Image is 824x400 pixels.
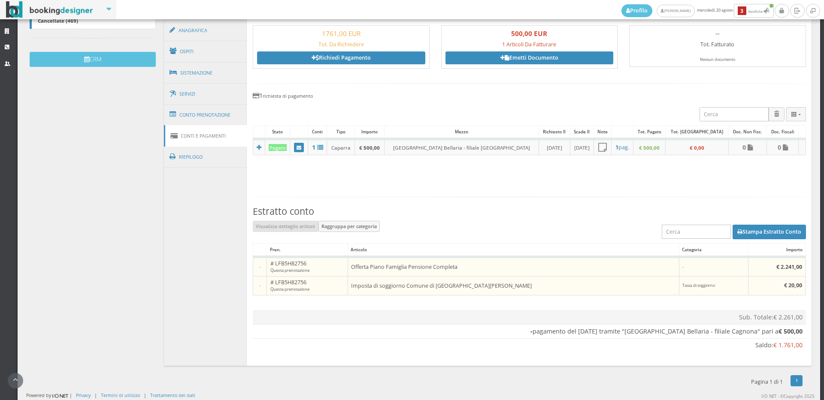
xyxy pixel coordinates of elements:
[267,244,347,256] div: Pren.
[327,139,355,155] td: Caparra
[311,144,324,151] a: 1
[257,51,425,64] a: Richiedi Pagamento
[384,139,539,155] td: [GEOGRAPHIC_DATA] Bellaria - filiale [GEOGRAPHIC_DATA]
[270,260,345,273] h5: # LFB5H82756
[679,257,748,277] td: -
[257,30,425,37] h3: 1761,00 EUR
[621,4,775,18] span: mercoledì, 20 agosto
[679,277,748,295] td: Tassa di soggiorno
[312,143,315,151] b: 1
[633,41,802,48] h5: Tot. Fatturato
[351,264,676,270] h5: Offerta Piano Famiglia Pensione Completa
[253,257,267,277] td: -
[253,277,267,295] td: -
[594,126,611,138] div: Note
[164,62,247,84] a: Sistemazione
[351,283,676,289] h5: Imposta di soggiorno Comune di [GEOGRAPHIC_DATA][PERSON_NAME]
[6,1,93,18] img: BookingDesigner.com
[773,341,803,349] span: € 1.761,00
[164,104,247,126] a: Conto Prenotazione
[734,4,774,18] button: 3Notifiche
[791,375,803,386] a: 1
[729,126,766,138] div: Doc. Non Fisc.
[738,6,746,15] b: 3
[690,144,704,151] b: € 0,00
[30,13,156,29] a: Cancellate (469)
[164,19,247,42] a: Anagrafica
[76,392,91,398] a: Privacy
[256,341,803,350] div: Saldo:
[779,327,803,335] b: € 500,00
[263,93,313,99] small: richiesta di pagamento
[657,5,695,17] a: [PERSON_NAME]
[164,40,247,63] a: Ospiti
[270,286,309,292] small: Questa prenotazione
[265,126,289,138] div: Stato
[539,126,570,138] div: Richiesto il
[742,143,746,151] b: 0
[751,379,783,385] h5: Pagina 1 di 1
[256,327,803,336] div: pagamento del [DATE] tramite "[GEOGRAPHIC_DATA] Bellaria - filiale Cagnona" pari a
[26,392,72,399] div: Powered by |
[94,392,97,398] div: |
[700,107,769,121] input: Cerca
[786,107,806,121] button: Columns
[150,392,195,398] a: Trattamento dei dati
[639,144,660,151] b: € 500,00
[270,268,309,273] small: Questa prenotazione
[445,51,614,64] a: Emetti Documento
[318,221,380,232] button: Raggruppa per categoria
[253,206,806,217] h3: Estratto conto
[359,144,380,151] b: € 500,00
[679,244,748,256] div: Categoria
[615,144,618,151] b: 1
[327,126,354,138] div: Tipo
[776,263,802,271] b: € 2.241,00
[270,279,345,292] h5: # LFB5H82756
[511,29,547,38] b: 500,00 EUR
[385,126,539,138] div: Mezzo
[51,392,70,399] img: ionet_small_logo.png
[164,146,247,168] a: Riepilogo
[621,4,652,17] a: Profilo
[748,244,805,256] div: Importo
[308,126,327,138] div: Conti
[778,143,781,151] b: 0
[355,126,384,138] div: Importo
[773,313,803,321] span: € 2.261,00
[570,139,594,155] td: [DATE]
[767,126,798,138] div: Doc. Fiscali
[257,41,425,48] h5: Tot. Da Richiedere
[633,30,802,37] h3: --
[144,392,146,398] div: |
[633,57,802,63] div: Nessun documento
[253,92,806,99] h4: 1
[530,327,533,335] b: -
[784,282,802,289] b: € 20,00
[633,126,665,138] div: Tot. Pagato
[256,313,803,322] div: Sub. Totale:
[30,52,156,67] button: CRM
[662,225,731,239] input: Cerca
[666,126,728,138] div: Tot. [GEOGRAPHIC_DATA]
[38,17,78,24] b: Cancellate (469)
[786,107,806,121] div: Colonne
[164,125,247,147] a: Conti e Pagamenti
[348,244,679,256] div: Articolo
[445,41,614,48] h5: 1 Articoli Da Fatturare
[733,225,806,239] button: Stampa Estratto Conto
[615,144,630,150] h5: pag.
[570,126,594,138] div: Scade il
[269,144,287,151] div: Pagato
[615,144,630,150] a: 1pag.
[164,83,247,105] a: Servizi
[539,139,570,155] td: [DATE]
[101,392,140,398] a: Termini di utilizzo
